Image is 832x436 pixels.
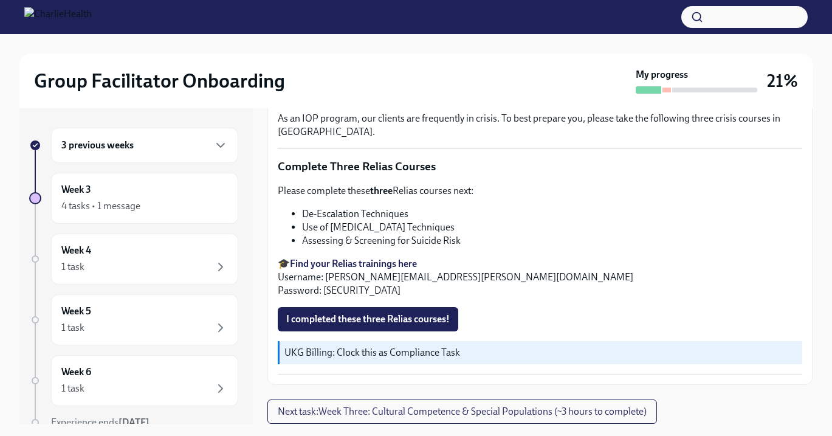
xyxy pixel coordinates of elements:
[278,159,802,175] p: Complete Three Relias Courses
[290,258,417,269] a: Find your Relias trainings here
[61,199,140,213] div: 4 tasks • 1 message
[34,69,285,93] h2: Group Facilitator Onboarding
[302,234,802,247] li: Assessing & Screening for Suicide Risk
[61,139,134,152] h6: 3 previous weeks
[284,346,797,359] p: UKG Billing: Clock this as Compliance Task
[267,400,657,424] button: Next task:Week Three: Cultural Competence & Special Populations (~3 hours to complete)
[29,294,238,345] a: Week 51 task
[278,184,802,198] p: Please complete these Relias courses next:
[61,244,91,257] h6: Week 4
[61,260,84,274] div: 1 task
[286,313,450,325] span: I completed these three Relias courses!
[61,183,91,196] h6: Week 3
[51,128,238,163] div: 3 previous weeks
[61,305,91,318] h6: Week 5
[302,221,802,234] li: Use of [MEDICAL_DATA] Techniques
[278,307,458,331] button: I completed these three Relias courses!
[278,406,647,418] span: Next task : Week Three: Cultural Competence & Special Populations (~3 hours to complete)
[302,207,802,221] li: De-Escalation Techniques
[61,382,84,395] div: 1 task
[119,417,150,428] strong: [DATE]
[278,257,802,297] p: 🎓 Username: [PERSON_NAME][EMAIL_ADDRESS][PERSON_NAME][DOMAIN_NAME] Password: [SECURITY_DATA]
[370,185,393,196] strong: three
[61,321,84,334] div: 1 task
[29,173,238,224] a: Week 34 tasks • 1 message
[278,112,802,139] p: As an IOP program, our clients are frequently in crisis. To best prepare you, please take the fol...
[29,355,238,406] a: Week 61 task
[24,7,92,27] img: CharlieHealth
[767,70,798,92] h3: 21%
[61,365,91,379] h6: Week 6
[51,417,150,428] span: Experience ends
[29,234,238,285] a: Week 41 task
[636,68,688,81] strong: My progress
